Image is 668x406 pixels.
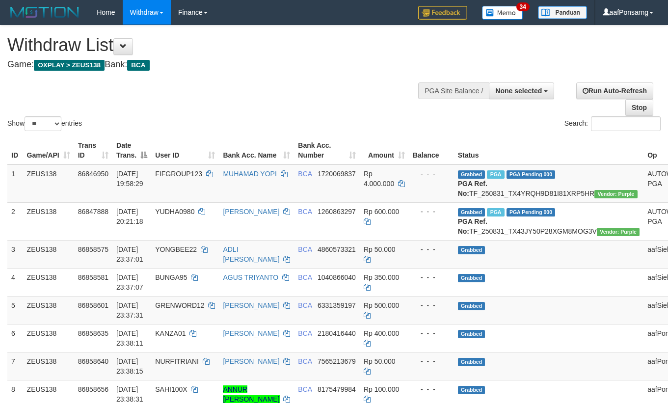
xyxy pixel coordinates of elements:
span: Grabbed [458,274,485,282]
span: Rp 50.000 [364,357,396,365]
a: AGUS TRIYANTO [223,273,278,281]
span: [DATE] 20:21:18 [116,208,143,225]
td: TF_250831_TX43JY50P28XGM8MOG3V [454,202,644,240]
span: Vendor URL: https://trx4.1velocity.biz [597,228,640,236]
span: Copy 6331359197 to clipboard [318,301,356,309]
th: Balance [409,136,454,164]
a: [PERSON_NAME] [223,357,279,365]
span: 86858581 [78,273,108,281]
span: KANZA01 [155,329,186,337]
th: Trans ID: activate to sort column ascending [74,136,112,164]
td: ZEUS138 [23,324,74,352]
span: BCA [298,273,312,281]
span: Copy 8175479984 to clipboard [318,385,356,393]
button: None selected [489,82,554,99]
a: MUHAMAD YOPI [223,170,276,178]
a: ADLI [PERSON_NAME] [223,245,279,263]
a: ANNUR [PERSON_NAME] [223,385,279,403]
span: Copy 1040866040 to clipboard [318,273,356,281]
span: 86858656 [78,385,108,393]
span: Copy 2180416440 to clipboard [318,329,356,337]
b: PGA Ref. No: [458,180,487,197]
label: Show entries [7,116,82,131]
td: ZEUS138 [23,240,74,268]
label: Search: [564,116,661,131]
span: Copy 4860573321 to clipboard [318,245,356,253]
td: ZEUS138 [23,352,74,380]
div: - - - [413,300,450,310]
span: PGA Pending [507,208,556,217]
span: Rp 600.000 [364,208,399,216]
span: Copy 1720069837 to clipboard [318,170,356,178]
img: panduan.png [538,6,587,19]
span: Rp 4.000.000 [364,170,394,188]
span: BUNGA95 [155,273,187,281]
span: Marked by aafnoeunsreypich [487,208,504,217]
span: YUDHA0980 [155,208,194,216]
td: 1 [7,164,23,203]
td: 2 [7,202,23,240]
span: Rp 350.000 [364,273,399,281]
span: BCA [127,60,149,71]
span: None selected [495,87,542,95]
span: Rp 400.000 [364,329,399,337]
span: BCA [298,208,312,216]
span: BCA [298,385,312,393]
td: 7 [7,352,23,380]
img: Button%20Memo.svg [482,6,523,20]
a: [PERSON_NAME] [223,329,279,337]
th: ID [7,136,23,164]
span: BCA [298,245,312,253]
span: Grabbed [458,330,485,338]
span: NURFITRIANI [155,357,199,365]
th: Game/API: activate to sort column ascending [23,136,74,164]
span: Grabbed [458,302,485,310]
th: User ID: activate to sort column ascending [151,136,219,164]
div: - - - [413,272,450,282]
span: BCA [298,329,312,337]
span: BCA [298,170,312,178]
a: Run Auto-Refresh [576,82,653,99]
td: 5 [7,296,23,324]
div: - - - [413,328,450,338]
span: Rp 500.000 [364,301,399,309]
span: Grabbed [458,246,485,254]
div: PGA Site Balance / [418,82,489,99]
td: ZEUS138 [23,296,74,324]
h4: Game: Bank: [7,60,435,70]
div: - - - [413,207,450,217]
span: Copy 7565213679 to clipboard [318,357,356,365]
b: PGA Ref. No: [458,217,487,235]
input: Search: [591,116,661,131]
td: TF_250831_TX4YRQH9D81I81XRP5HR [454,164,644,203]
td: ZEUS138 [23,164,74,203]
span: PGA Pending [507,170,556,179]
span: Rp 100.000 [364,385,399,393]
span: OXPLAY > ZEUS138 [34,60,105,71]
span: Grabbed [458,358,485,366]
span: FIFGROUP123 [155,170,202,178]
span: 86847888 [78,208,108,216]
span: [DATE] 23:37:31 [116,301,143,319]
span: Grabbed [458,386,485,394]
img: Feedback.jpg [418,6,467,20]
select: Showentries [25,116,61,131]
span: [DATE] 23:37:01 [116,245,143,263]
div: - - - [413,356,450,366]
th: Bank Acc. Name: activate to sort column ascending [219,136,294,164]
td: 3 [7,240,23,268]
span: Marked by aafnoeunsreypich [487,170,504,179]
div: - - - [413,169,450,179]
td: 4 [7,268,23,296]
span: 34 [516,2,530,11]
td: 6 [7,324,23,352]
span: 86858601 [78,301,108,309]
a: Stop [625,99,653,116]
a: [PERSON_NAME] [223,208,279,216]
th: Bank Acc. Number: activate to sort column ascending [294,136,360,164]
span: Grabbed [458,170,485,179]
a: [PERSON_NAME] [223,301,279,309]
span: Grabbed [458,208,485,217]
span: BCA [298,357,312,365]
span: Rp 50.000 [364,245,396,253]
